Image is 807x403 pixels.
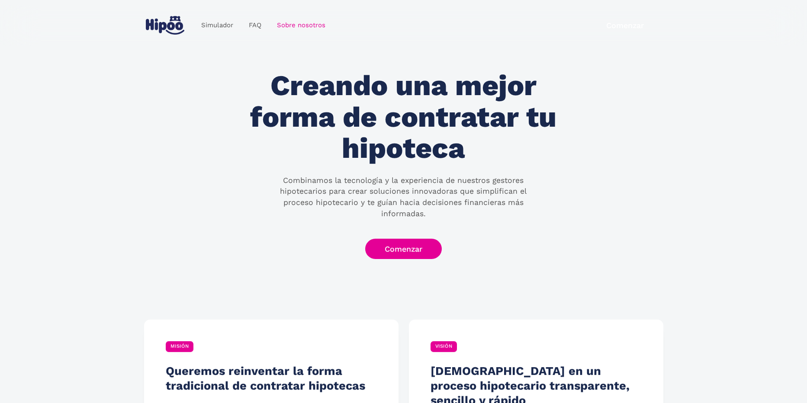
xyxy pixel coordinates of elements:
[165,364,377,393] h4: Queremos reinventar la forma tradicional de contratar hipotecas
[264,175,542,219] p: Combinamos la tecnología y la experiencia de nuestros gestores hipotecarios para crear soluciones...
[269,17,333,34] a: Sobre nosotros
[144,13,186,38] a: home
[239,70,567,164] h1: Creando una mejor forma de contratar tu hipoteca
[193,17,241,34] a: Simulador
[365,239,442,259] a: Comenzar
[587,15,663,35] a: Comenzar
[241,17,269,34] a: FAQ
[165,341,193,352] div: MISIÓN
[430,341,457,352] div: VISIÓN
